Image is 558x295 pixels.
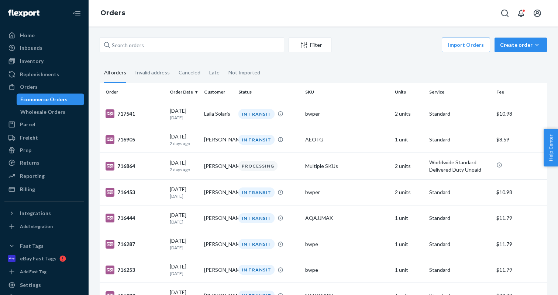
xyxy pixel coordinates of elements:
p: [DATE] [170,193,198,199]
div: Prep [20,147,31,154]
a: Reporting [4,170,84,182]
th: SKU [302,83,392,101]
button: Open Search Box [497,6,512,21]
td: $10.98 [493,179,547,205]
div: Ecommerce Orders [20,96,68,103]
div: PROCESSING [238,161,278,171]
a: Home [4,29,84,41]
div: Billing [20,186,35,193]
td: [PERSON_NAME] [201,127,235,152]
p: 2 days ago [170,166,198,173]
div: Parcel [20,121,35,128]
a: Parcel [4,119,84,130]
div: [DATE] [170,133,198,147]
a: Settings [4,279,84,291]
div: Orders [20,83,38,91]
div: Add Integration [20,223,53,229]
th: Service [426,83,493,101]
div: Inbounds [20,44,42,52]
div: Customer [204,89,232,95]
a: Ecommerce Orders [17,94,85,105]
div: All orders [104,63,126,83]
p: [DATE] [170,270,198,277]
a: Freight [4,132,84,144]
div: AQAJJMAX [305,214,389,222]
a: Prep [4,144,84,156]
td: 1 unit [392,231,426,257]
div: eBay Fast Tags [20,255,56,262]
p: [DATE] [170,219,198,225]
div: 717541 [106,109,164,118]
div: Integrations [20,210,51,217]
div: bwpe [305,266,389,274]
p: Standard [429,214,490,222]
a: Add Fast Tag [4,267,84,276]
a: Billing [4,183,84,195]
button: Integrations [4,207,84,219]
td: [PERSON_NAME] [201,231,235,257]
div: IN TRANSIT [238,213,275,223]
a: Replenishments [4,69,84,80]
button: Help Center [544,129,558,166]
td: $11.79 [493,257,547,283]
button: Open account menu [530,6,545,21]
a: Orders [100,9,125,17]
div: Not Imported [228,63,260,82]
div: [DATE] [170,186,198,199]
div: Replenishments [20,71,59,78]
div: Canceled [179,63,200,82]
div: [DATE] [170,159,198,173]
div: Late [209,63,220,82]
div: Reporting [20,172,45,180]
div: bwpe [305,240,389,248]
p: Worldwide Standard Delivered Duty Unpaid [429,159,490,173]
p: Standard [429,240,490,248]
div: 716253 [106,266,164,274]
p: [DATE] [170,245,198,251]
a: Returns [4,157,84,169]
td: 1 unit [392,205,426,231]
td: 1 unit [392,127,426,152]
div: Fast Tags [20,242,44,250]
div: 716444 [106,214,164,222]
th: Units [392,83,426,101]
td: Multiple SKUs [302,152,392,179]
div: IN TRANSIT [238,187,275,197]
p: Standard [429,136,490,143]
iframe: Opens a widget where you can chat to one of our agents [510,273,551,291]
td: 2 units [392,179,426,205]
td: $10.98 [493,101,547,127]
td: 2 units [392,152,426,179]
div: 716864 [106,162,164,171]
button: Fast Tags [4,240,84,252]
a: Orders [4,81,84,93]
p: Standard [429,110,490,117]
p: Standard [429,189,490,196]
button: Create order [495,38,547,52]
th: Order Date [167,83,201,101]
div: IN TRANSIT [238,109,275,119]
div: Returns [20,159,39,166]
td: 1 unit [392,257,426,283]
td: [PERSON_NAME] [201,257,235,283]
ol: breadcrumbs [94,3,131,24]
div: Wholesale Orders [20,108,65,116]
input: Search orders [100,38,284,52]
button: Close Navigation [69,6,84,21]
div: Home [20,32,35,39]
td: [PERSON_NAME] [201,179,235,205]
div: [DATE] [170,211,198,225]
div: Settings [20,281,41,289]
div: [DATE] [170,263,198,277]
button: Open notifications [514,6,528,21]
th: Order [100,83,167,101]
div: 716287 [106,240,164,249]
div: [DATE] [170,237,198,251]
div: [DATE] [170,107,198,121]
div: bwper [305,189,389,196]
div: 716905 [106,135,164,144]
th: Fee [493,83,547,101]
td: [PERSON_NAME] [201,152,235,179]
th: Status [235,83,303,101]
